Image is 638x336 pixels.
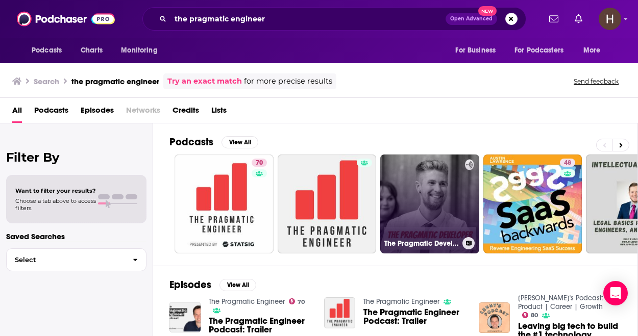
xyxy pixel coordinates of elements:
[256,158,263,168] span: 70
[167,75,242,87] a: Try an exact match
[173,102,199,123] a: Credits
[211,102,227,123] a: Lists
[545,10,562,28] a: Show notifications dropdown
[169,136,258,148] a: PodcastsView All
[6,248,146,271] button: Select
[7,256,125,263] span: Select
[455,43,496,58] span: For Business
[17,9,115,29] img: Podchaser - Follow, Share and Rate Podcasts
[599,8,621,30] img: User Profile
[514,43,563,58] span: For Podcasters
[479,302,510,333] img: Leaving big tech to build the #1 technology newsletter | Gergely Orosz (The Pragmatic Engineer)
[448,41,508,60] button: open menu
[24,41,75,60] button: open menu
[169,136,213,148] h2: Podcasts
[81,102,114,123] a: Episodes
[244,75,332,87] span: for more precise results
[560,159,575,167] a: 48
[142,7,526,31] div: Search podcasts, credits, & more...
[483,154,582,253] a: 48
[6,231,146,241] p: Saved Searches
[599,8,621,30] button: Show profile menu
[15,197,96,212] span: Choose a tab above to access filters.
[252,159,267,167] a: 70
[324,297,355,328] img: The Pragmatic Engineer Podcast: Trailer
[81,43,103,58] span: Charts
[219,279,256,291] button: View All
[209,297,285,306] a: The Pragmatic Engineer
[478,6,497,16] span: New
[571,10,586,28] a: Show notifications dropdown
[74,41,109,60] a: Charts
[583,43,601,58] span: More
[15,187,96,194] span: Want to filter your results?
[363,308,467,325] a: The Pragmatic Engineer Podcast: Trailer
[71,76,159,86] h3: the pragmatic engineer
[522,312,538,318] a: 80
[446,13,497,25] button: Open AdvancedNew
[114,41,170,60] button: open menu
[298,300,305,304] span: 70
[576,41,614,60] button: open menu
[518,294,603,311] a: Lenny's Podcast: Product | Career | Growth
[222,136,258,148] button: View All
[450,16,493,21] span: Open Advanced
[6,150,146,165] h2: Filter By
[12,102,22,123] a: All
[531,313,538,318] span: 80
[289,298,305,304] a: 70
[32,43,62,58] span: Podcasts
[384,239,458,248] h3: The Pragmatic Developer
[34,102,68,123] a: Podcasts
[126,102,160,123] span: Networks
[121,43,157,58] span: Monitoring
[603,281,628,305] div: Open Intercom Messenger
[380,154,479,253] a: The Pragmatic Developer
[599,8,621,30] span: Logged in as M1ndsharePR
[34,76,59,86] h3: Search
[209,317,312,334] a: The Pragmatic Engineer Podcast: Trailer
[363,297,439,306] a: The Pragmatic Engineer
[169,302,201,333] img: The Pragmatic Engineer Podcast: Trailer
[169,278,256,291] a: EpisodesView All
[169,278,211,291] h2: Episodes
[571,77,622,86] button: Send feedback
[170,11,446,27] input: Search podcasts, credits, & more...
[175,154,274,253] a: 70
[564,158,571,168] span: 48
[508,41,578,60] button: open menu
